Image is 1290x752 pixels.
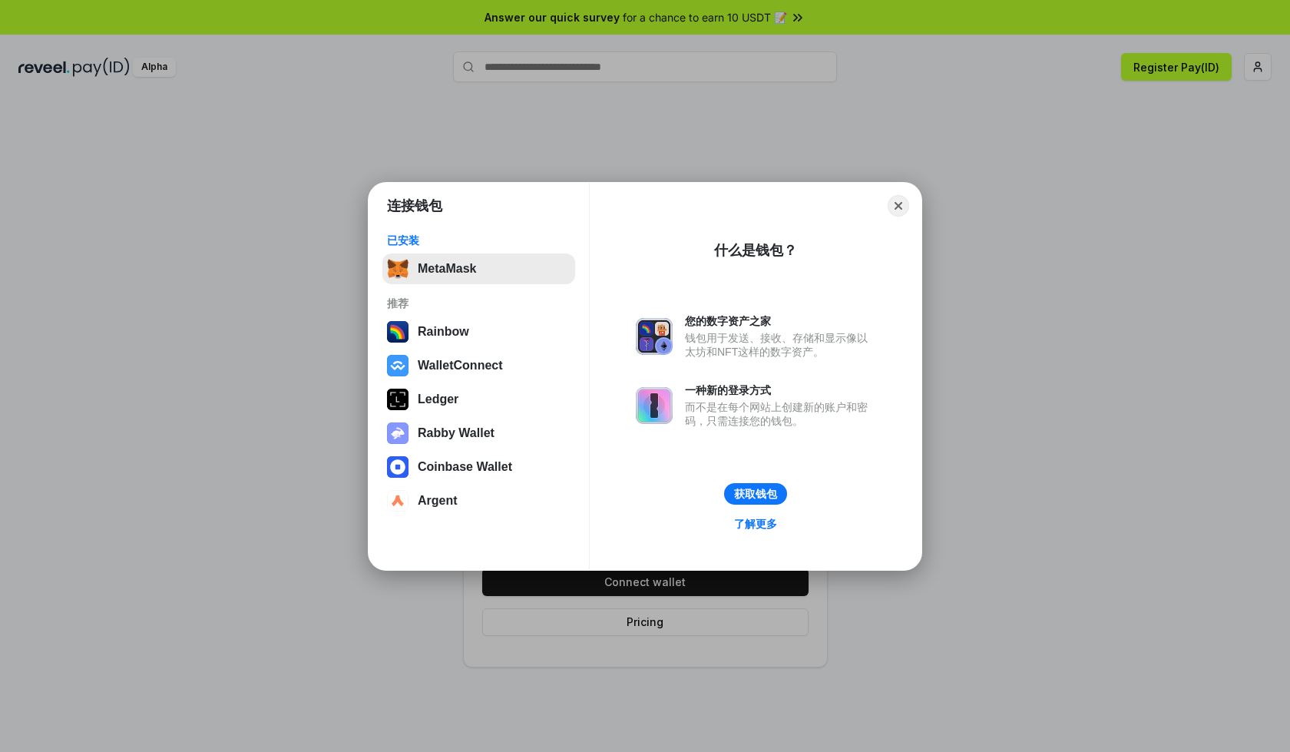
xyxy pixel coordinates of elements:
[685,400,875,428] div: 而不是在每个网站上创建新的账户和密码，只需连接您的钱包。
[387,490,408,512] img: svg+xml,%3Csvg%20width%3D%2228%22%20height%3D%2228%22%20viewBox%3D%220%200%2028%2028%22%20fill%3D...
[387,456,408,478] img: svg+xml,%3Csvg%20width%3D%2228%22%20height%3D%2228%22%20viewBox%3D%220%200%2028%2028%22%20fill%3D...
[382,452,575,482] button: Coinbase Wallet
[382,384,575,415] button: Ledger
[387,234,571,247] div: 已安装
[418,325,469,339] div: Rainbow
[387,355,408,376] img: svg+xml,%3Csvg%20width%3D%2228%22%20height%3D%2228%22%20viewBox%3D%220%200%2028%2028%22%20fill%3D...
[685,314,875,328] div: 您的数字资产之家
[418,359,503,373] div: WalletConnect
[387,422,408,444] img: svg+xml,%3Csvg%20xmlns%3D%22http%3A%2F%2Fwww.w3.org%2F2000%2Fsvg%22%20fill%3D%22none%22%20viewBox...
[387,321,408,343] img: svg+xml,%3Csvg%20width%3D%22120%22%20height%3D%22120%22%20viewBox%3D%220%200%20120%20120%22%20fil...
[685,383,875,397] div: 一种新的登录方式
[418,393,458,406] div: Ledger
[418,262,476,276] div: MetaMask
[418,460,512,474] div: Coinbase Wallet
[734,487,777,501] div: 获取钱包
[685,331,875,359] div: 钱包用于发送、接收、存储和显示像以太坊和NFT这样的数字资产。
[418,494,458,508] div: Argent
[387,197,442,215] h1: 连接钱包
[724,483,787,505] button: 获取钱包
[734,517,777,531] div: 了解更多
[382,316,575,347] button: Rainbow
[418,426,495,440] div: Rabby Wallet
[382,350,575,381] button: WalletConnect
[387,258,408,280] img: svg+xml,%3Csvg%20fill%3D%22none%22%20height%3D%2233%22%20viewBox%3D%220%200%2035%2033%22%20width%...
[888,195,909,217] button: Close
[725,514,786,534] a: 了解更多
[382,418,575,449] button: Rabby Wallet
[636,387,673,424] img: svg+xml,%3Csvg%20xmlns%3D%22http%3A%2F%2Fwww.w3.org%2F2000%2Fsvg%22%20fill%3D%22none%22%20viewBox...
[382,253,575,284] button: MetaMask
[636,318,673,355] img: svg+xml,%3Csvg%20xmlns%3D%22http%3A%2F%2Fwww.w3.org%2F2000%2Fsvg%22%20fill%3D%22none%22%20viewBox...
[714,241,797,260] div: 什么是钱包？
[387,296,571,310] div: 推荐
[387,389,408,410] img: svg+xml,%3Csvg%20xmlns%3D%22http%3A%2F%2Fwww.w3.org%2F2000%2Fsvg%22%20width%3D%2228%22%20height%3...
[382,485,575,516] button: Argent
